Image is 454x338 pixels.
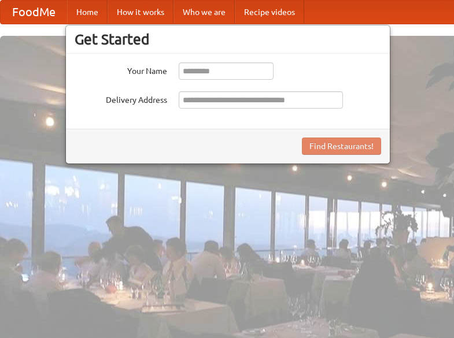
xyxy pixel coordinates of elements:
[302,138,381,155] button: Find Restaurants!
[75,62,167,77] label: Your Name
[235,1,304,24] a: Recipe videos
[67,1,108,24] a: Home
[174,1,235,24] a: Who we are
[75,31,381,48] h3: Get Started
[108,1,174,24] a: How it works
[1,1,67,24] a: FoodMe
[75,91,167,106] label: Delivery Address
